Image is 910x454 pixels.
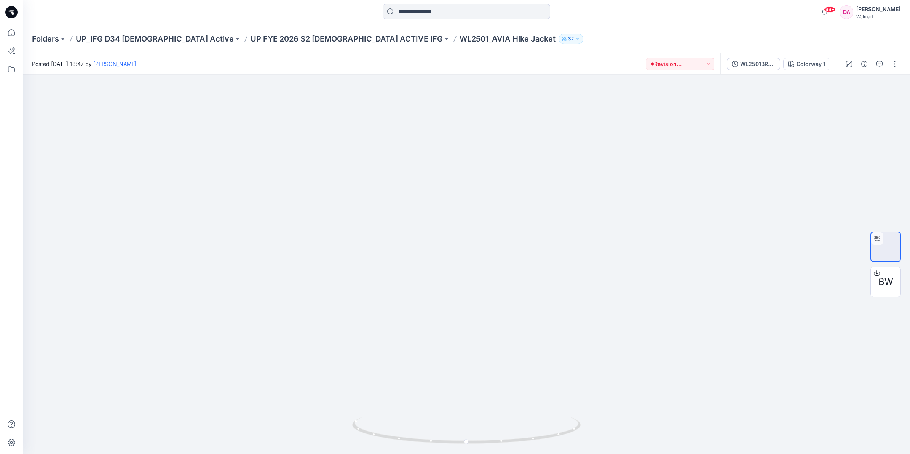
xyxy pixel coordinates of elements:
[460,34,556,44] p: WL2501_AVIA Hike Jacket
[32,60,136,68] span: Posted [DATE] 18:47 by
[76,34,234,44] a: UP_IFG D34 [DEMOGRAPHIC_DATA] Active
[824,6,835,13] span: 99+
[797,60,825,68] div: Colorway 1
[856,5,900,14] div: [PERSON_NAME]
[32,34,59,44] a: Folders
[858,58,870,70] button: Details
[568,35,574,43] p: 32
[783,58,830,70] button: Colorway 1
[559,34,583,44] button: 32
[840,5,853,19] div: DA
[878,275,893,289] span: BW
[740,60,775,68] div: WL2501BRV_GRADE VERIFICATION
[727,58,780,70] button: WL2501BRV_GRADE VERIFICATION
[251,34,443,44] a: UP FYE 2026 S2 [DEMOGRAPHIC_DATA] ACTIVE IFG
[856,14,900,19] div: Walmart
[93,61,136,67] a: [PERSON_NAME]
